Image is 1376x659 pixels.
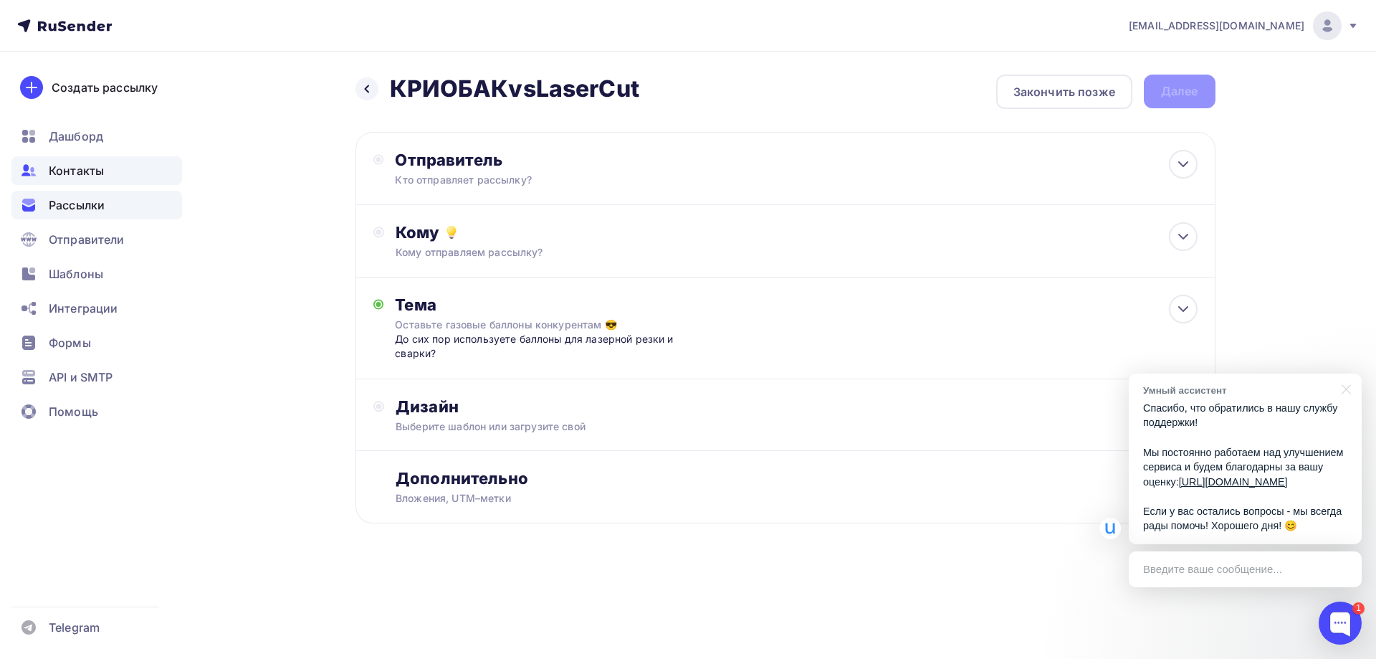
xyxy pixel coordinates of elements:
a: [URL][DOMAIN_NAME] [1179,476,1288,488]
span: Интеграции [49,300,118,317]
div: До сих пор используете баллоны для лазерной резки и сварки? [395,332,678,361]
div: Кому отправляем рассылку? [396,245,1117,260]
span: Рассылки [49,196,105,214]
span: Помощь [49,403,98,420]
a: Дашборд [11,122,182,151]
div: Кому [396,222,1197,242]
span: Формы [49,334,91,351]
div: Дизайн [396,397,1197,417]
a: Формы [11,328,182,357]
span: [EMAIL_ADDRESS][DOMAIN_NAME] [1129,19,1304,33]
a: Шаблоны [11,260,182,288]
div: Тема [395,295,678,315]
span: Контакты [49,162,104,179]
div: Выберите шаблон или загрузите свой [396,419,1117,434]
a: Контакты [11,156,182,185]
span: Telegram [49,619,100,636]
div: Отправитель [395,150,705,170]
a: Рассылки [11,191,182,219]
span: Дашборд [49,128,103,145]
img: Умный ассистент [1099,518,1121,539]
div: Оставьте газовые баллоны конкурентам 😎 [395,318,650,332]
div: Введите ваше сообщение... [1129,551,1362,587]
div: Закончить позже [1013,83,1115,100]
div: Дополнительно [396,468,1197,488]
div: Умный ассистент [1143,384,1333,397]
span: API и SMTP [49,369,113,386]
a: Отправители [11,225,182,254]
a: [EMAIL_ADDRESS][DOMAIN_NAME] [1129,11,1359,40]
span: Отправители [49,231,125,248]
p: Спасибо, что обратились в нашу службу поддержки! Мы постоянно работаем над улучшением сервиса и б... [1143,401,1347,534]
div: Кто отправляет рассылку? [395,173,674,187]
h2: КРИОБАКvsLaserCut [390,75,639,103]
div: Создать рассылку [52,79,158,96]
span: Шаблоны [49,265,103,283]
div: Вложения, UTM–метки [396,491,1117,506]
div: 1 [1352,602,1365,615]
